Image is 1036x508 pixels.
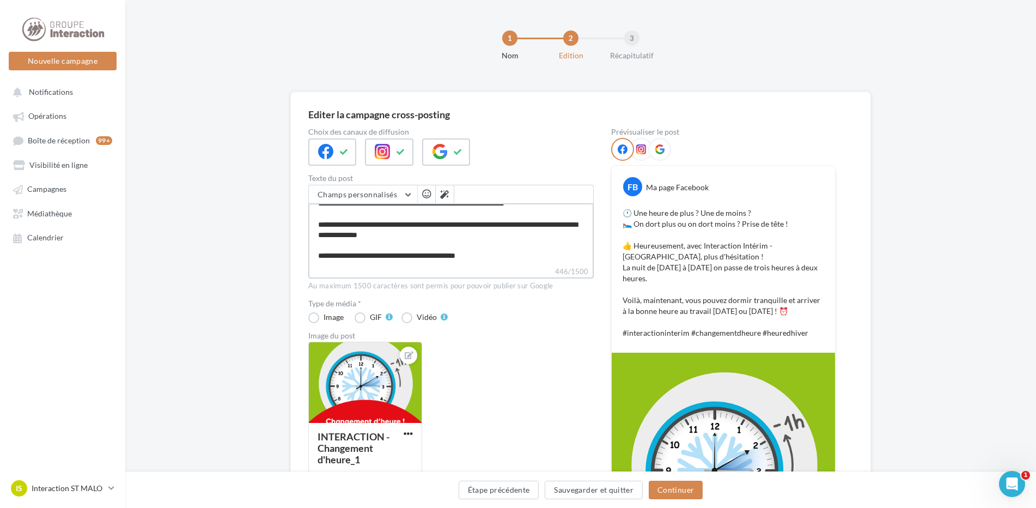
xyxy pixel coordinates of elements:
[9,478,117,499] a: IS Interaction ST MALO
[417,313,437,321] div: Vidéo
[308,332,594,340] div: Image du post
[459,481,539,499] button: Étape précédente
[7,82,114,101] button: Notifications
[324,313,344,321] div: Image
[309,185,417,204] button: Champs personnalisés
[611,128,836,136] div: Prévisualiser le post
[308,266,594,279] label: 446/1500
[318,431,389,465] div: INTERACTION -Changement d'heure_1
[318,190,397,199] span: Champs personnalisés
[1021,471,1030,480] span: 1
[27,233,64,243] span: Calendrier
[502,31,517,46] div: 1
[28,136,90,145] span: Boîte de réception
[7,155,119,174] a: Visibilité en ligne
[624,31,639,46] div: 3
[370,313,382,321] div: GIF
[29,160,88,170] span: Visibilité en ligne
[9,52,117,70] button: Nouvelle campagne
[27,209,72,218] span: Médiathèque
[308,174,594,182] label: Texte du post
[96,136,112,145] div: 99+
[7,203,119,223] a: Médiathèque
[7,179,119,198] a: Campagnes
[999,471,1025,497] iframe: Intercom live chat
[545,481,643,499] button: Sauvegarder et quitter
[32,483,104,494] p: Interaction ST MALO
[475,50,545,61] div: Nom
[563,31,578,46] div: 2
[29,87,73,96] span: Notifications
[7,227,119,247] a: Calendrier
[623,208,824,338] p: 🕐 Une heure de plus ? Une de moins ? 🛌 On dort plus ou on dort moins ? Prise de tête ! 👍 Heureuse...
[646,182,709,193] div: Ma page Facebook
[16,483,22,494] span: IS
[308,128,594,136] label: Choix des canaux de diffusion
[649,481,703,499] button: Continuer
[27,185,66,194] span: Campagnes
[7,130,119,150] a: Boîte de réception99+
[308,300,594,307] label: Type de média *
[28,112,66,121] span: Opérations
[536,50,606,61] div: Edition
[308,110,450,119] div: Editer la campagne cross-posting
[7,106,119,125] a: Opérations
[623,177,642,196] div: FB
[597,50,667,61] div: Récapitulatif
[308,281,594,291] div: Au maximum 1500 caractères sont permis pour pouvoir publier sur Google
